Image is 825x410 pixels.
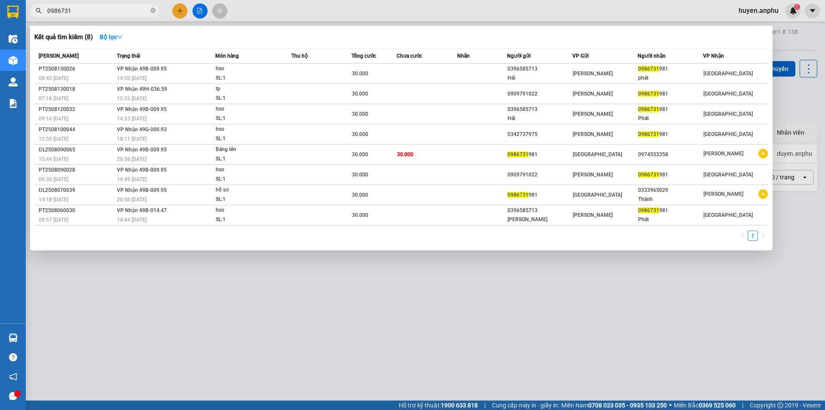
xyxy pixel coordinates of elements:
span: Trạng thái [117,53,140,59]
div: ĐL2508090065 [39,145,114,154]
div: SL: 1 [216,94,280,103]
span: 30.000 [352,212,368,218]
div: 0342737975 [507,130,572,139]
span: 12:33 [DATE] [117,96,147,102]
span: 30.000 [352,131,368,137]
span: VP Nhận 49H-036.59 [117,86,167,92]
div: PT2508130018 [39,85,114,94]
span: notification [9,373,17,381]
span: Món hàng [215,53,239,59]
span: VP Gửi [572,53,589,59]
div: 981 [638,170,703,179]
div: PT2508100044 [39,125,114,134]
h3: Kết quả tìm kiếm ( 8 ) [34,33,93,42]
div: PT2508060030 [39,206,114,215]
span: VP Nhận 49B-009.95 [117,66,167,72]
div: 0396585713 [507,105,572,114]
div: 981 [638,105,703,114]
span: VP Nhận 49B-009.95 [117,147,167,153]
div: tp [216,84,280,94]
div: SL: 1 [216,74,280,83]
span: Tổng cước [351,53,376,59]
span: [PERSON_NAME] [703,191,743,197]
span: message [9,392,17,400]
img: warehouse-icon [9,56,18,65]
div: hso [216,206,280,215]
span: 0986731 [638,91,659,97]
div: Phát [638,215,703,224]
span: 0986731 [507,151,529,157]
span: 30.000 [352,172,368,178]
div: 0396585713 [507,206,572,215]
span: 12:35 [DATE] [39,136,68,142]
button: right [758,231,768,241]
div: SL: 1 [216,114,280,123]
span: 30.000 [352,111,368,117]
span: Chưa cước [397,53,422,59]
span: [PERSON_NAME] [703,151,743,157]
div: hồ sơ [216,185,280,195]
span: close-circle [150,7,156,15]
span: 09:30 [DATE] [39,176,68,182]
input: Tìm tên, số ĐT hoặc mã đơn [47,6,149,15]
span: 30.000 [352,71,368,77]
div: Hải [507,74,572,83]
div: Hải [507,114,572,123]
div: 981 [638,65,703,74]
span: 30.000 [397,151,413,157]
img: solution-icon [9,99,18,108]
span: 0986731 [638,172,659,178]
span: 09:16 [DATE] [39,116,68,122]
div: SL: 1 [216,134,280,144]
span: 30.000 [352,151,368,157]
span: 30.000 [352,192,368,198]
span: close-circle [150,8,156,13]
div: [PERSON_NAME] [507,215,572,224]
div: 981 [507,191,572,200]
span: [GEOGRAPHIC_DATA] [703,111,753,117]
span: VP Nhận [703,53,724,59]
div: phát [638,74,703,83]
span: [GEOGRAPHIC_DATA] [703,172,753,178]
span: [GEOGRAPHIC_DATA] [703,212,753,218]
button: left [737,231,748,241]
button: Bộ lọcdown [93,30,130,44]
span: 14:44 [DATE] [117,217,147,223]
span: down [117,34,123,40]
span: 14:18 [DATE] [39,197,68,203]
span: [GEOGRAPHIC_DATA] [703,71,753,77]
span: [GEOGRAPHIC_DATA] [703,131,753,137]
span: Người gửi [507,53,531,59]
div: SL: 1 [216,154,280,164]
span: plus-circle [758,149,768,158]
span: 14:49 [DATE] [117,176,147,182]
img: warehouse-icon [9,77,18,86]
div: Bảng tên [216,145,280,154]
span: 09:57 [DATE] [39,217,68,223]
span: 18:11 [DATE] [117,136,147,142]
div: 981 [638,206,703,215]
div: Thành [638,195,703,204]
div: 0396585713 [507,65,572,74]
div: 981 [507,150,572,159]
span: 0986731 [638,131,659,137]
span: 14:33 [DATE] [117,116,147,122]
span: plus-circle [758,189,768,199]
span: 0986731 [507,192,529,198]
div: hso [216,125,280,134]
span: 07:18 [DATE] [39,96,68,102]
span: [PERSON_NAME] [573,172,613,178]
span: [PERSON_NAME] [573,111,613,117]
span: 20:58 [DATE] [117,156,147,162]
span: 0986731 [638,106,659,112]
li: Next Page [758,231,768,241]
span: VP Nhận 49B-009.95 [117,167,167,173]
strong: Bộ lọc [100,34,123,40]
div: hso [216,105,280,114]
div: SL: 1 [216,215,280,225]
span: [PERSON_NAME] [573,71,613,77]
div: PT2508120032 [39,105,114,114]
li: Previous Page [737,231,748,241]
span: question-circle [9,353,17,361]
span: [GEOGRAPHIC_DATA] [703,91,753,97]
